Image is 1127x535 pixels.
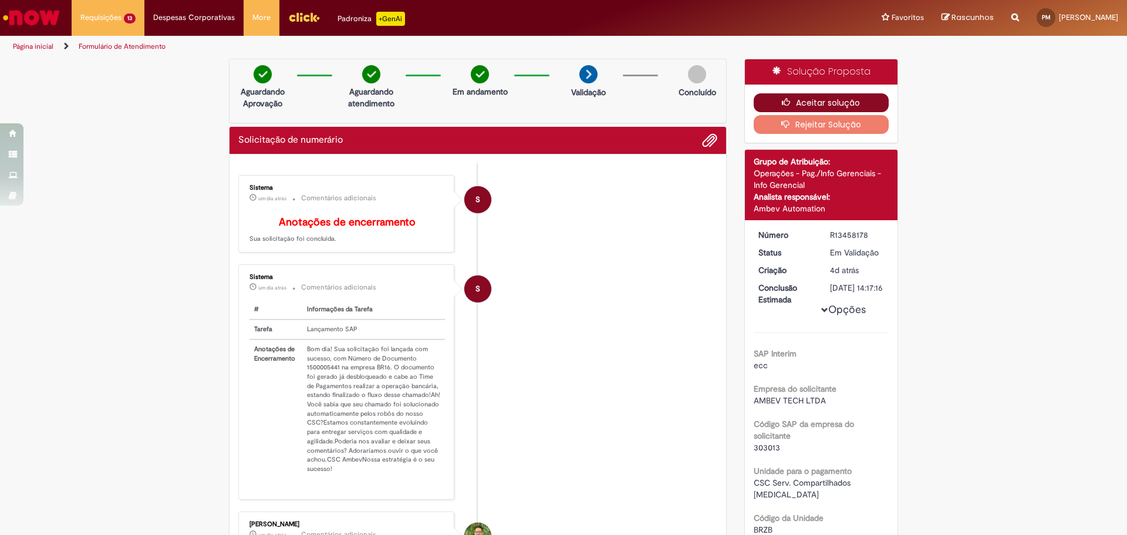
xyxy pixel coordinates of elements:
[252,12,271,23] span: More
[830,265,859,275] time: 28/08/2025 14:17:13
[754,442,780,453] span: 303013
[951,12,994,23] span: Rascunhos
[754,477,853,500] span: CSC Serv. Compartilhados [MEDICAL_DATA]
[571,86,606,98] p: Validação
[754,115,889,134] button: Rejeitar Solução
[471,65,489,83] img: check-circle-green.png
[754,513,824,523] b: Código da Unidade
[754,203,889,214] div: Ambev Automation
[942,12,994,23] a: Rascunhos
[80,12,122,23] span: Requisições
[754,383,836,394] b: Empresa do solicitante
[249,521,445,528] div: [PERSON_NAME]
[234,86,291,109] p: Aguardando Aprovação
[288,8,320,26] img: click_logo_yellow_360x200.png
[679,86,716,98] p: Concluído
[830,265,859,275] span: 4d atrás
[754,191,889,203] div: Analista responsável:
[754,348,797,359] b: SAP Interim
[892,12,924,23] span: Favoritos
[338,12,405,26] div: Padroniza
[475,275,480,303] span: S
[750,229,822,241] dt: Número
[830,229,885,241] div: R13458178
[750,282,822,305] dt: Conclusão Estimada
[302,339,445,479] td: Bom dia! Sua solicitação foi lançada com sucesso, com Número de Documento 1500005441 na empresa B...
[750,247,822,258] dt: Status
[249,300,302,319] th: #
[249,319,302,339] th: Tarefa
[830,282,885,294] div: [DATE] 14:17:16
[376,12,405,26] p: +GenAi
[124,14,136,23] span: 13
[254,65,272,83] img: check-circle-green.png
[249,217,445,244] p: Sua solicitação foi concluída.
[238,135,343,146] h2: Solicitação de numerário Histórico de tíquete
[343,86,400,109] p: Aguardando atendimento
[453,86,508,97] p: Em andamento
[249,274,445,281] div: Sistema
[249,339,302,479] th: Anotações de Encerramento
[750,264,822,276] dt: Criação
[464,186,491,213] div: System
[464,275,491,302] div: System
[302,300,445,319] th: Informações da Tarefa
[475,186,480,214] span: S
[13,42,53,51] a: Página inicial
[688,65,706,83] img: img-circle-grey.png
[249,184,445,191] div: Sistema
[153,12,235,23] span: Despesas Corporativas
[301,193,376,203] small: Comentários adicionais
[754,524,772,535] span: BRZB
[702,133,717,148] button: Adicionar anexos
[745,59,898,85] div: Solução Proposta
[258,284,286,291] time: 31/08/2025 09:32:59
[1042,14,1051,21] span: PM
[362,65,380,83] img: check-circle-green.png
[754,167,889,191] div: Operações - Pag./Info Gerenciais - Info Gerencial
[258,284,286,291] span: um dia atrás
[79,42,166,51] a: Formulário de Atendimento
[258,195,286,202] span: um dia atrás
[579,65,598,83] img: arrow-next.png
[1,6,62,29] img: ServiceNow
[754,395,826,406] span: AMBEV TECH LTDA
[754,466,852,476] b: Unidade para o pagamento
[9,36,743,58] ul: Trilhas de página
[830,264,885,276] div: 28/08/2025 14:17:13
[302,319,445,339] td: Lançamento SAP
[279,216,416,229] b: Anotações de encerramento
[754,93,889,112] button: Aceitar solução
[754,156,889,167] div: Grupo de Atribuição:
[754,360,768,371] span: ecc
[301,282,376,292] small: Comentários adicionais
[830,247,885,258] div: Em Validação
[754,419,854,441] b: Código SAP da empresa do solicitante
[1059,12,1118,22] span: [PERSON_NAME]
[258,195,286,202] time: 31/08/2025 09:33:01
